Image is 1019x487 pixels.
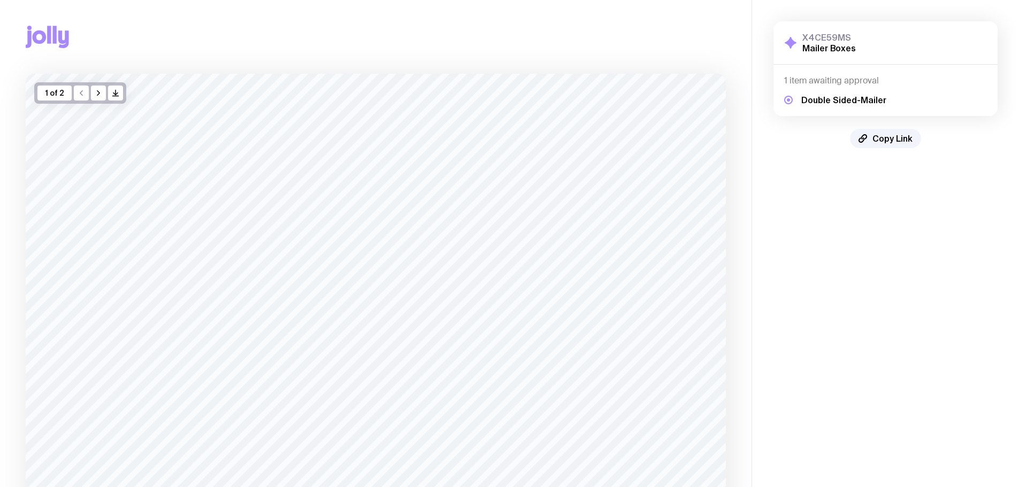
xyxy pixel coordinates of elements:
[113,90,119,96] g: /> />
[784,75,987,86] h4: 1 item awaiting approval
[108,86,123,101] button: />/>
[37,86,72,101] div: 1 of 2
[802,43,856,53] h2: Mailer Boxes
[801,95,886,105] h5: Double Sided-Mailer
[850,129,921,148] button: Copy Link
[802,32,856,43] h3: X4CE59MS
[872,133,913,144] span: Copy Link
